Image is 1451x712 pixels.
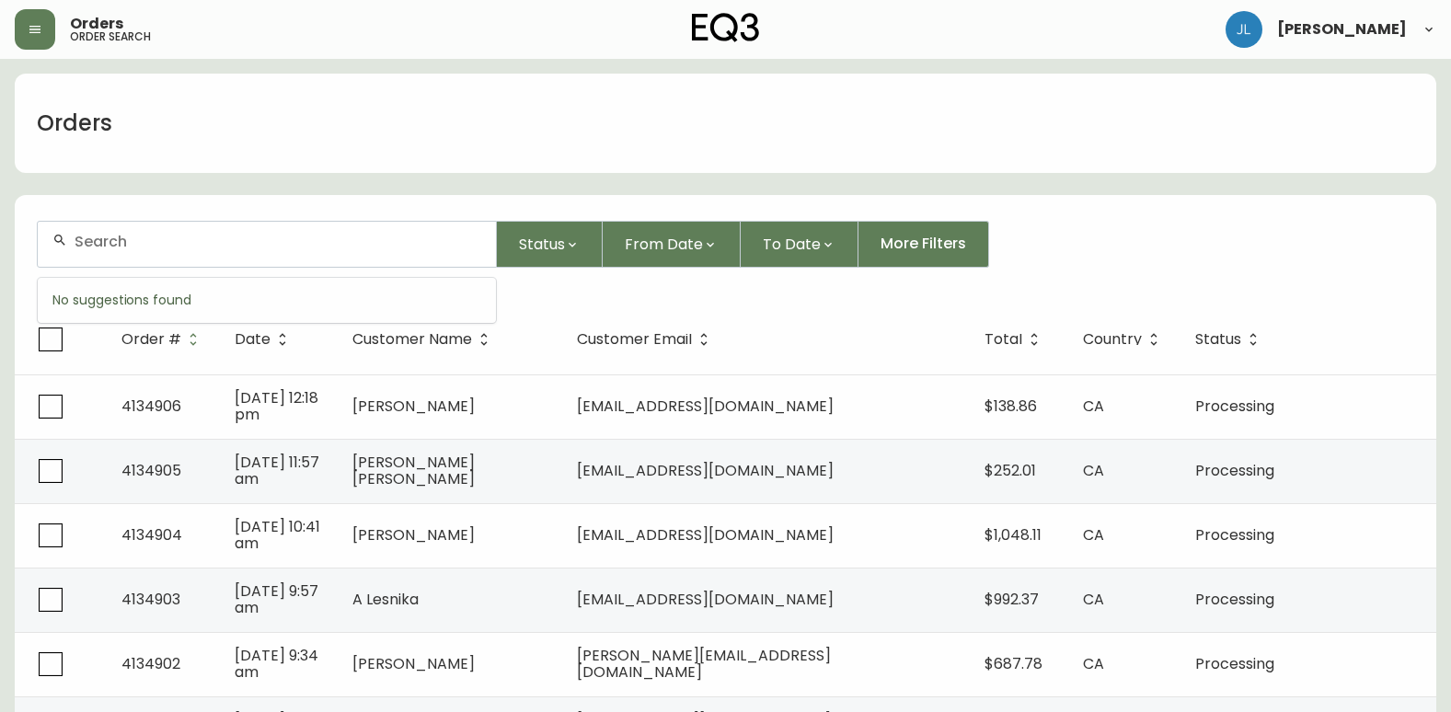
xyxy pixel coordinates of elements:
[75,233,481,250] input: Search
[577,589,834,610] span: [EMAIL_ADDRESS][DOMAIN_NAME]
[858,221,989,268] button: More Filters
[519,233,565,256] span: Status
[352,452,475,489] span: [PERSON_NAME] [PERSON_NAME]
[1083,396,1104,417] span: CA
[121,524,182,545] span: 4134904
[577,645,831,683] span: [PERSON_NAME][EMAIL_ADDRESS][DOMAIN_NAME]
[1083,334,1142,345] span: Country
[985,460,1036,481] span: $252.01
[352,589,419,610] span: A Lesnika
[1083,653,1104,674] span: CA
[1195,653,1274,674] span: Processing
[985,524,1042,545] span: $1,048.11
[352,524,475,545] span: [PERSON_NAME]
[763,233,821,256] span: To Date
[985,334,1022,345] span: Total
[352,334,472,345] span: Customer Name
[1195,331,1265,348] span: Status
[985,396,1037,417] span: $138.86
[121,460,181,481] span: 4134905
[1277,22,1407,37] span: [PERSON_NAME]
[1226,11,1262,48] img: 1c9c23e2a847dab86f8017579b61559c
[1083,460,1104,481] span: CA
[37,108,112,139] h1: Orders
[497,221,603,268] button: Status
[235,452,319,489] span: [DATE] 11:57 am
[235,645,318,683] span: [DATE] 9:34 am
[235,331,294,348] span: Date
[881,234,966,254] span: More Filters
[235,516,320,554] span: [DATE] 10:41 am
[1195,524,1274,545] span: Processing
[985,653,1042,674] span: $687.78
[1195,334,1241,345] span: Status
[577,524,834,545] span: [EMAIL_ADDRESS][DOMAIN_NAME]
[1083,589,1104,610] span: CA
[121,396,181,417] span: 4134906
[1195,589,1274,610] span: Processing
[1083,524,1104,545] span: CA
[985,331,1046,348] span: Total
[741,221,858,268] button: To Date
[985,589,1039,610] span: $992.37
[1195,396,1274,417] span: Processing
[577,396,834,417] span: [EMAIL_ADDRESS][DOMAIN_NAME]
[235,387,318,425] span: [DATE] 12:18 pm
[625,233,703,256] span: From Date
[121,589,180,610] span: 4134903
[577,334,692,345] span: Customer Email
[38,278,496,323] div: No suggestions found
[1195,460,1274,481] span: Processing
[352,396,475,417] span: [PERSON_NAME]
[235,580,318,618] span: [DATE] 9:57 am
[121,334,181,345] span: Order #
[352,653,475,674] span: [PERSON_NAME]
[235,334,271,345] span: Date
[121,331,205,348] span: Order #
[70,31,151,42] h5: order search
[577,331,716,348] span: Customer Email
[1083,331,1166,348] span: Country
[577,460,834,481] span: [EMAIL_ADDRESS][DOMAIN_NAME]
[121,653,180,674] span: 4134902
[70,17,123,31] span: Orders
[692,13,760,42] img: logo
[603,221,741,268] button: From Date
[352,331,496,348] span: Customer Name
